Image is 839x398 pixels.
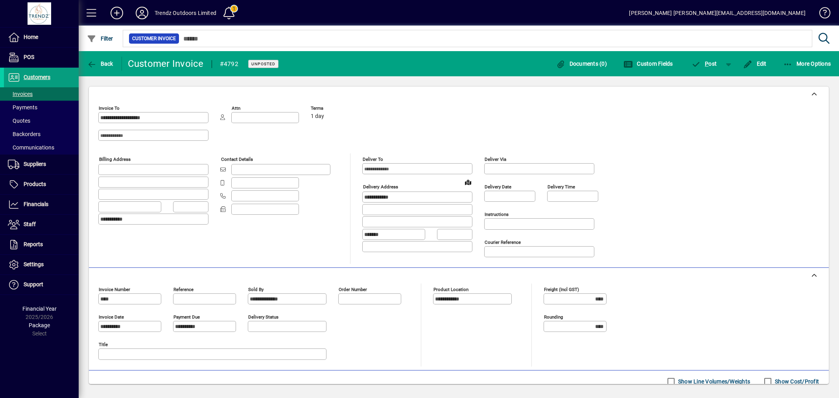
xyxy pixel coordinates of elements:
[741,57,769,71] button: Edit
[85,31,115,46] button: Filter
[87,61,113,67] span: Back
[4,87,79,101] a: Invoices
[232,105,240,111] mat-label: Attn
[363,157,383,162] mat-label: Deliver To
[4,235,79,254] a: Reports
[462,176,474,188] a: View on map
[132,35,176,42] span: Customer Invoice
[24,221,36,227] span: Staff
[311,113,324,120] span: 1 day
[8,104,37,111] span: Payments
[8,131,41,137] span: Backorders
[485,157,506,162] mat-label: Deliver via
[24,34,38,40] span: Home
[433,287,468,292] mat-label: Product location
[743,61,767,67] span: Edit
[485,212,509,217] mat-label: Instructions
[24,181,46,187] span: Products
[8,118,30,124] span: Quotes
[85,57,115,71] button: Back
[629,7,806,19] div: [PERSON_NAME] [PERSON_NAME][EMAIL_ADDRESS][DOMAIN_NAME]
[4,175,79,194] a: Products
[544,314,563,320] mat-label: Rounding
[773,378,819,385] label: Show Cost/Profit
[79,57,122,71] app-page-header-button: Back
[4,141,79,154] a: Communications
[4,48,79,67] a: POS
[104,6,129,20] button: Add
[4,155,79,174] a: Suppliers
[173,287,194,292] mat-label: Reference
[99,287,130,292] mat-label: Invoice number
[248,287,264,292] mat-label: Sold by
[4,114,79,127] a: Quotes
[99,314,124,320] mat-label: Invoice date
[24,261,44,267] span: Settings
[621,57,675,71] button: Custom Fields
[22,306,57,312] span: Financial Year
[24,161,46,167] span: Suppliers
[248,314,278,320] mat-label: Delivery status
[128,57,204,70] div: Customer Invoice
[4,28,79,47] a: Home
[544,287,579,292] mat-label: Freight (incl GST)
[548,184,575,190] mat-label: Delivery time
[485,184,511,190] mat-label: Delivery date
[129,6,155,20] button: Profile
[24,201,48,207] span: Financials
[99,342,108,347] mat-label: Title
[677,378,750,385] label: Show Line Volumes/Weights
[173,314,200,320] mat-label: Payment due
[251,61,275,66] span: Unposted
[8,91,33,97] span: Invoices
[339,287,367,292] mat-label: Order number
[783,61,831,67] span: More Options
[705,61,708,67] span: P
[8,144,54,151] span: Communications
[4,127,79,141] a: Backorders
[4,195,79,214] a: Financials
[813,2,829,27] a: Knowledge Base
[4,255,79,275] a: Settings
[4,275,79,295] a: Support
[556,61,607,67] span: Documents (0)
[87,35,113,42] span: Filter
[155,7,216,19] div: Trendz Outdoors Limited
[99,105,120,111] mat-label: Invoice To
[554,57,609,71] button: Documents (0)
[623,61,673,67] span: Custom Fields
[311,106,358,111] span: Terms
[691,61,717,67] span: ost
[24,74,50,80] span: Customers
[24,54,34,60] span: POS
[220,58,238,70] div: #4792
[688,57,721,71] button: Post
[485,240,521,245] mat-label: Courier Reference
[4,215,79,234] a: Staff
[29,322,50,328] span: Package
[24,281,43,287] span: Support
[781,57,833,71] button: More Options
[24,241,43,247] span: Reports
[4,101,79,114] a: Payments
